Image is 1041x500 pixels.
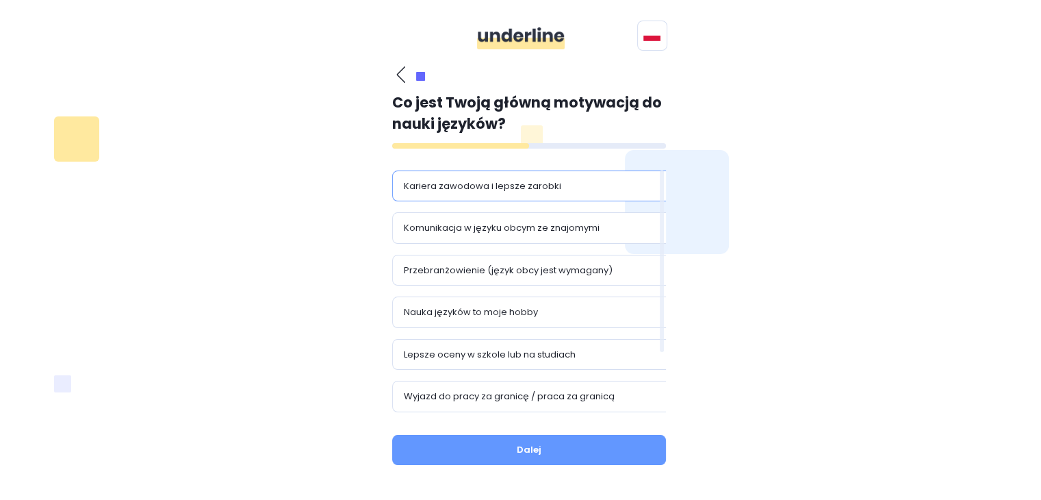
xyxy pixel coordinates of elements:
button: Dalej [392,435,666,465]
p: Nauka języków to moje hobby [404,305,538,319]
p: Wyjazd do pracy za granicę / praca za granicą [404,390,615,403]
p: Przebranżowienie (język obcy jest wymagany) [404,264,613,277]
p: Kariera zawodowa i lepsze zarobki [404,179,561,193]
img: svg+xml;base64,PHN2ZyB4bWxucz0iaHR0cDovL3d3dy53My5vcmcvMjAwMC9zdmciIGlkPSJGbGFnIG9mIFBvbGFuZCIgdm... [643,30,660,41]
p: Co jest Twoją główną motywacją do nauki języków? [392,92,666,135]
p: Lepsze oceny w szkole lub na studiach [404,348,576,362]
p: Komunikacja w języku obcym ze znajomymi [404,221,600,235]
img: ddgMu+Zv+CXDCfumCWfsmuPlDdRfDDxAd9LAAAAAAElFTkSuQmCC [477,27,565,49]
